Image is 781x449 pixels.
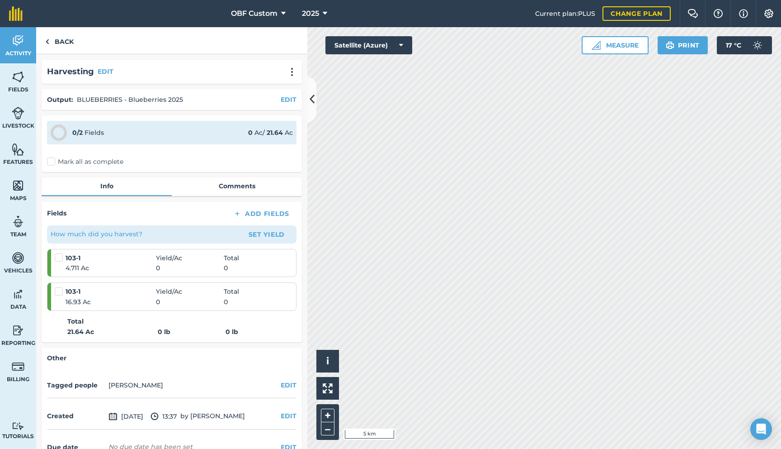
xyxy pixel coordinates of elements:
h4: Fields [47,208,66,218]
span: 17 ° C [726,36,741,54]
img: svg+xml;base64,PD94bWwgdmVyc2lvbj0iMS4wIiBlbmNvZGluZz0idXRmLTgiPz4KPCEtLSBHZW5lcmF0b3I6IEFkb2JlIE... [108,411,118,422]
span: 0 [156,297,224,307]
span: 0 [224,263,228,273]
div: Ac / Ac [248,128,293,138]
strong: 0 / 2 [72,129,83,137]
img: svg+xml;base64,PD94bWwgdmVyc2lvbj0iMS4wIiBlbmNvZGluZz0idXRmLTgiPz4KPCEtLSBHZW5lcmF0b3I6IEFkb2JlIE... [12,34,24,48]
span: Current plan : PLUS [535,9,595,19]
img: svg+xml;base64,PD94bWwgdmVyc2lvbj0iMS4wIiBlbmNvZGluZz0idXRmLTgiPz4KPCEtLSBHZW5lcmF0b3I6IEFkb2JlIE... [151,411,159,422]
img: fieldmargin Logo [9,6,23,21]
strong: 21.64 Ac [67,327,158,337]
img: A cog icon [763,9,774,18]
strong: 0 [248,129,253,137]
span: Total [224,253,239,263]
h4: Other [47,353,296,363]
button: Measure [582,36,649,54]
strong: 0 lb [226,328,238,336]
img: svg+xml;base64,PD94bWwgdmVyc2lvbj0iMS4wIiBlbmNvZGluZz0idXRmLTgiPz4KPCEtLSBHZW5lcmF0b3I6IEFkb2JlIE... [12,251,24,265]
span: 4.711 Ac [66,263,156,273]
img: svg+xml;base64,PHN2ZyB4bWxucz0iaHR0cDovL3d3dy53My5vcmcvMjAwMC9zdmciIHdpZHRoPSIyMCIgaGVpZ2h0PSIyNC... [287,67,297,76]
a: Info [42,177,172,195]
div: Open Intercom Messenger [750,418,772,440]
button: EDIT [281,95,296,105]
strong: 0 lb [158,327,226,337]
img: svg+xml;base64,PHN2ZyB4bWxucz0iaHR0cDovL3d3dy53My5vcmcvMjAwMC9zdmciIHdpZHRoPSIxNyIgaGVpZ2h0PSIxNy... [739,8,748,19]
strong: 103-1 [66,253,156,263]
p: How much did you harvest? [51,229,142,239]
h2: Harvesting [47,65,94,78]
p: BLUEBERRIES - Blueberries 2025 [77,95,183,105]
button: Add Fields [226,207,296,220]
li: [PERSON_NAME] [108,380,163,390]
img: svg+xml;base64,PHN2ZyB4bWxucz0iaHR0cDovL3d3dy53My5vcmcvMjAwMC9zdmciIHdpZHRoPSI5IiBoZWlnaHQ9IjI0Ii... [45,36,49,47]
span: Total [224,287,239,296]
a: Comments [172,177,302,195]
img: svg+xml;base64,PD94bWwgdmVyc2lvbj0iMS4wIiBlbmNvZGluZz0idXRmLTgiPz4KPCEtLSBHZW5lcmF0b3I6IEFkb2JlIE... [12,360,24,373]
img: Two speech bubbles overlapping with the left bubble in the forefront [687,9,698,18]
button: Satellite (Azure) [325,36,412,54]
a: Change plan [602,6,671,21]
img: svg+xml;base64,PHN2ZyB4bWxucz0iaHR0cDovL3d3dy53My5vcmcvMjAwMC9zdmciIHdpZHRoPSIxOSIgaGVpZ2h0PSIyNC... [666,40,674,51]
button: EDIT [281,411,296,421]
img: svg+xml;base64,PD94bWwgdmVyc2lvbj0iMS4wIiBlbmNvZGluZz0idXRmLTgiPz4KPCEtLSBHZW5lcmF0b3I6IEFkb2JlIE... [12,422,24,430]
h4: Created [47,411,105,421]
div: by [PERSON_NAME] [47,404,296,430]
button: – [321,422,334,435]
img: svg+xml;base64,PHN2ZyB4bWxucz0iaHR0cDovL3d3dy53My5vcmcvMjAwMC9zdmciIHdpZHRoPSI1NiIgaGVpZ2h0PSI2MC... [12,70,24,84]
img: A question mark icon [713,9,724,18]
span: i [326,355,329,367]
span: Yield / Ac [156,287,224,296]
div: Fields [72,128,104,138]
span: 2025 [302,8,319,19]
img: Ruler icon [592,41,601,50]
h4: Tagged people [47,380,105,390]
strong: 21.64 [267,129,283,137]
h4: Output : [47,95,73,105]
strong: Total [67,316,84,326]
span: [DATE] [108,411,143,422]
strong: 103-1 [66,287,156,296]
img: svg+xml;base64,PD94bWwgdmVyc2lvbj0iMS4wIiBlbmNvZGluZz0idXRmLTgiPz4KPCEtLSBHZW5lcmF0b3I6IEFkb2JlIE... [12,215,24,229]
button: 17 °C [717,36,772,54]
a: Back [36,27,83,54]
span: OBF Custom [231,8,278,19]
button: EDIT [281,380,296,390]
img: svg+xml;base64,PD94bWwgdmVyc2lvbj0iMS4wIiBlbmNvZGluZz0idXRmLTgiPz4KPCEtLSBHZW5lcmF0b3I6IEFkb2JlIE... [12,106,24,120]
span: 0 [156,263,224,273]
span: 0 [224,297,228,307]
button: + [321,409,334,422]
img: svg+xml;base64,PHN2ZyB4bWxucz0iaHR0cDovL3d3dy53My5vcmcvMjAwMC9zdmciIHdpZHRoPSI1NiIgaGVpZ2h0PSI2MC... [12,179,24,192]
img: svg+xml;base64,PHN2ZyB4bWxucz0iaHR0cDovL3d3dy53My5vcmcvMjAwMC9zdmciIHdpZHRoPSI1NiIgaGVpZ2h0PSI2MC... [12,143,24,156]
label: Mark all as complete [47,157,123,167]
span: 16.93 Ac [66,297,156,307]
button: i [316,350,339,373]
img: Four arrows, one pointing top left, one top right, one bottom right and the last bottom left [323,383,333,393]
button: Print [658,36,708,54]
img: svg+xml;base64,PD94bWwgdmVyc2lvbj0iMS4wIiBlbmNvZGluZz0idXRmLTgiPz4KPCEtLSBHZW5lcmF0b3I6IEFkb2JlIE... [12,287,24,301]
button: EDIT [98,67,113,76]
img: svg+xml;base64,PD94bWwgdmVyc2lvbj0iMS4wIiBlbmNvZGluZz0idXRmLTgiPz4KPCEtLSBHZW5lcmF0b3I6IEFkb2JlIE... [748,36,767,54]
span: Yield / Ac [156,253,224,263]
button: Set Yield [240,227,293,242]
span: 13:37 [151,411,177,422]
img: svg+xml;base64,PD94bWwgdmVyc2lvbj0iMS4wIiBlbmNvZGluZz0idXRmLTgiPz4KPCEtLSBHZW5lcmF0b3I6IEFkb2JlIE... [12,324,24,337]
